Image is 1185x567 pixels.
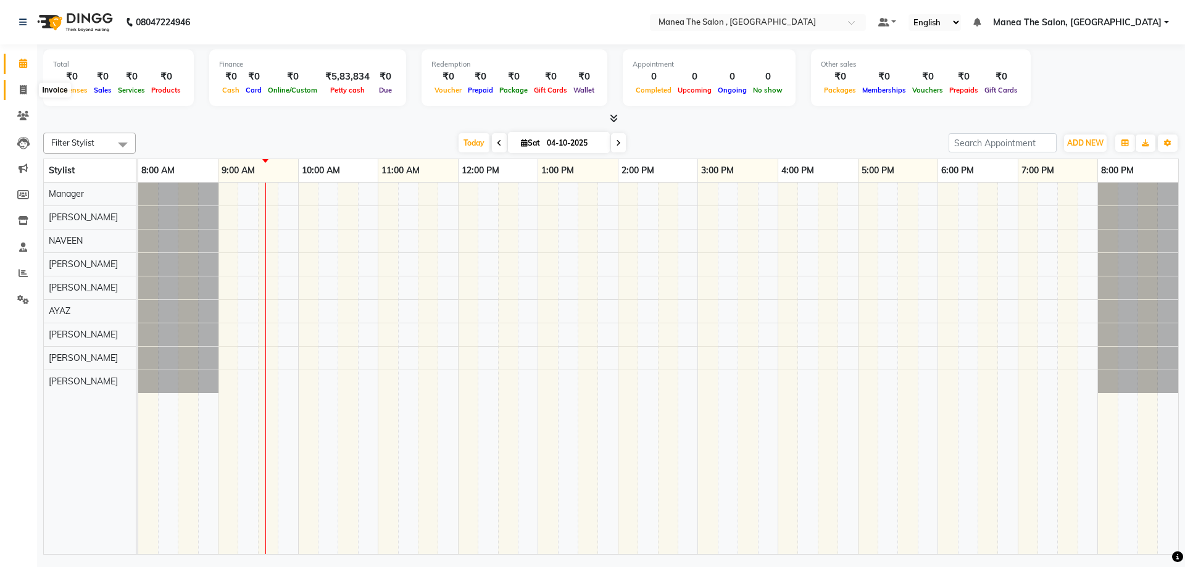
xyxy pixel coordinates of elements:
div: ₹0 [909,70,946,84]
div: ₹0 [821,70,859,84]
div: ₹0 [265,70,320,84]
div: ₹0 [148,70,184,84]
div: 0 [750,70,786,84]
a: 7:00 PM [1018,162,1057,180]
span: Due [376,86,395,94]
span: AYAZ [49,305,70,317]
span: Ongoing [715,86,750,94]
div: ₹0 [431,70,465,84]
span: Gift Cards [981,86,1021,94]
div: ₹0 [219,70,243,84]
span: Sat [518,138,543,147]
div: 0 [715,70,750,84]
b: 08047224946 [136,5,190,39]
input: Search Appointment [949,133,1057,152]
a: 5:00 PM [859,162,897,180]
span: [PERSON_NAME] [49,282,118,293]
a: 11:00 AM [378,162,423,180]
a: 2:00 PM [618,162,657,180]
a: 8:00 AM [138,162,178,180]
span: Today [459,133,489,152]
div: ₹0 [531,70,570,84]
a: 3:00 PM [698,162,737,180]
span: Manea The Salon, [GEOGRAPHIC_DATA] [993,16,1162,29]
a: 1:00 PM [538,162,577,180]
span: Gift Cards [531,86,570,94]
button: ADD NEW [1064,135,1107,152]
span: NAVEEN [49,235,83,246]
span: [PERSON_NAME] [49,329,118,340]
span: Wallet [570,86,597,94]
span: Stylist [49,165,75,176]
span: Manager [49,188,84,199]
span: Vouchers [909,86,946,94]
span: Products [148,86,184,94]
span: [PERSON_NAME] [49,376,118,387]
div: Appointment [633,59,786,70]
span: Filter Stylist [51,138,94,147]
span: Voucher [431,86,465,94]
a: 12:00 PM [459,162,502,180]
div: ₹0 [465,70,496,84]
span: Prepaids [946,86,981,94]
span: [PERSON_NAME] [49,212,118,223]
div: Redemption [431,59,597,70]
div: 0 [675,70,715,84]
span: Packages [821,86,859,94]
span: Services [115,86,148,94]
span: Cash [219,86,243,94]
div: Other sales [821,59,1021,70]
span: Prepaid [465,86,496,94]
div: ₹0 [91,70,115,84]
div: ₹0 [53,70,91,84]
div: Invoice [39,83,70,97]
span: Sales [91,86,115,94]
span: [PERSON_NAME] [49,259,118,270]
span: Upcoming [675,86,715,94]
span: Online/Custom [265,86,320,94]
div: 0 [633,70,675,84]
span: Petty cash [327,86,368,94]
a: 4:00 PM [778,162,817,180]
div: ₹0 [496,70,531,84]
input: 2025-10-04 [543,134,605,152]
a: 6:00 PM [938,162,977,180]
a: 8:00 PM [1098,162,1137,180]
div: ₹0 [946,70,981,84]
div: ₹0 [981,70,1021,84]
div: ₹5,83,834 [320,70,375,84]
a: 10:00 AM [299,162,343,180]
span: Package [496,86,531,94]
img: logo [31,5,116,39]
a: 9:00 AM [218,162,258,180]
span: Memberships [859,86,909,94]
div: ₹0 [115,70,148,84]
div: ₹0 [570,70,597,84]
span: Card [243,86,265,94]
div: ₹0 [243,70,265,84]
div: Total [53,59,184,70]
span: Completed [633,86,675,94]
span: [PERSON_NAME] [49,352,118,363]
span: No show [750,86,786,94]
span: ADD NEW [1067,138,1104,147]
div: ₹0 [375,70,396,84]
div: ₹0 [859,70,909,84]
div: Finance [219,59,396,70]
